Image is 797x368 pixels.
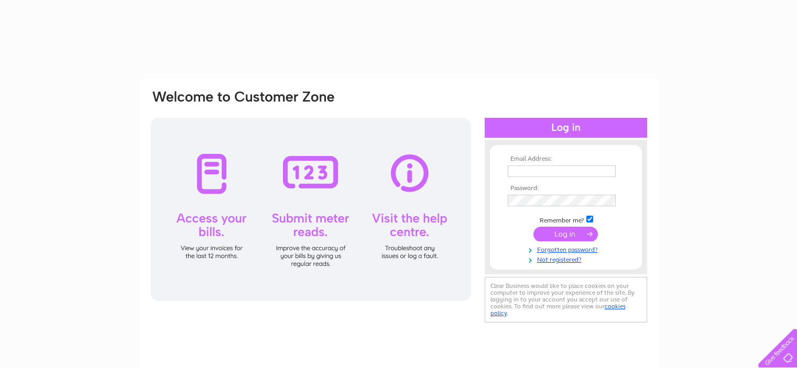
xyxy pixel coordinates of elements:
td: Remember me? [505,214,627,225]
a: cookies policy [490,303,626,317]
th: Password: [505,185,627,192]
input: Submit [533,227,598,241]
th: Email Address: [505,155,627,163]
a: Not registered? [508,254,627,264]
a: Forgotten password? [508,244,627,254]
div: Clear Business would like to place cookies on your computer to improve your experience of the sit... [485,277,647,322]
